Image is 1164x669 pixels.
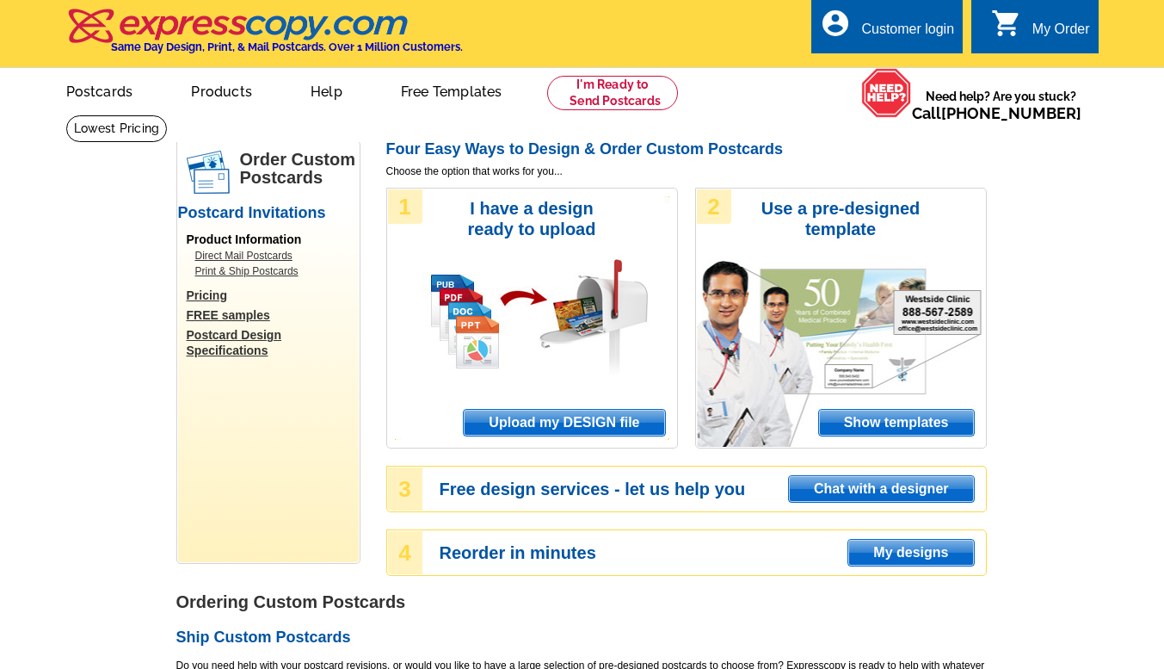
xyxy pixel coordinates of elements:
h3: Use a pre-designed template [753,198,929,239]
span: Upload my DESIGN file [464,410,664,436]
img: postcards.png [187,151,230,194]
span: Show templates [819,410,974,436]
a: Free Templates [373,70,530,110]
span: My designs [848,540,973,566]
a: Postcards [39,70,161,110]
a: Help [283,70,370,110]
a: Same Day Design, Print, & Mail Postcards. Over 1 Million Customers. [66,21,463,53]
a: Direct Mail Postcards [195,248,350,263]
h2: Four Easy Ways to Design & Order Custom Postcards [386,140,987,159]
h2: Postcard Invitations [178,204,359,223]
a: My designs [847,539,974,567]
a: Postcard Design Specifications [187,327,359,358]
div: 1 [388,189,422,224]
span: Call [912,104,1081,122]
h3: Reorder in minutes [440,545,985,561]
h3: I have a design ready to upload [444,198,620,239]
a: Upload my DESIGN file [463,409,665,437]
i: account_circle [820,8,851,39]
a: shopping_cart My Order [991,19,1090,40]
h2: Ship Custom Postcards [176,629,987,647]
h4: Same Day Design, Print, & Mail Postcards. Over 1 Million Customers. [111,40,463,53]
span: Need help? Are you stuck? [912,88,1090,122]
a: Pricing [187,288,359,303]
a: Chat with a designer [788,475,974,503]
div: Customer login [861,22,954,46]
span: Chat with a designer [789,476,973,502]
div: 4 [388,531,422,574]
a: Products [163,70,280,110]
span: Product Information [187,232,302,246]
span: Choose the option that works for you... [386,164,987,179]
div: 3 [388,468,422,511]
div: 2 [697,189,731,224]
div: My Order [1032,22,1090,46]
i: shopping_cart [991,8,1022,39]
img: help [861,68,912,118]
a: Show templates [818,409,975,437]
h3: Free design services - let us help you [440,481,985,497]
a: Print & Ship Postcards [195,263,350,279]
a: FREE samples [187,307,359,323]
a: [PHONE_NUMBER] [941,104,1081,122]
strong: Ordering Custom Postcards [176,592,406,611]
a: account_circle Customer login [820,19,954,40]
h1: Order Custom Postcards [240,151,359,187]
